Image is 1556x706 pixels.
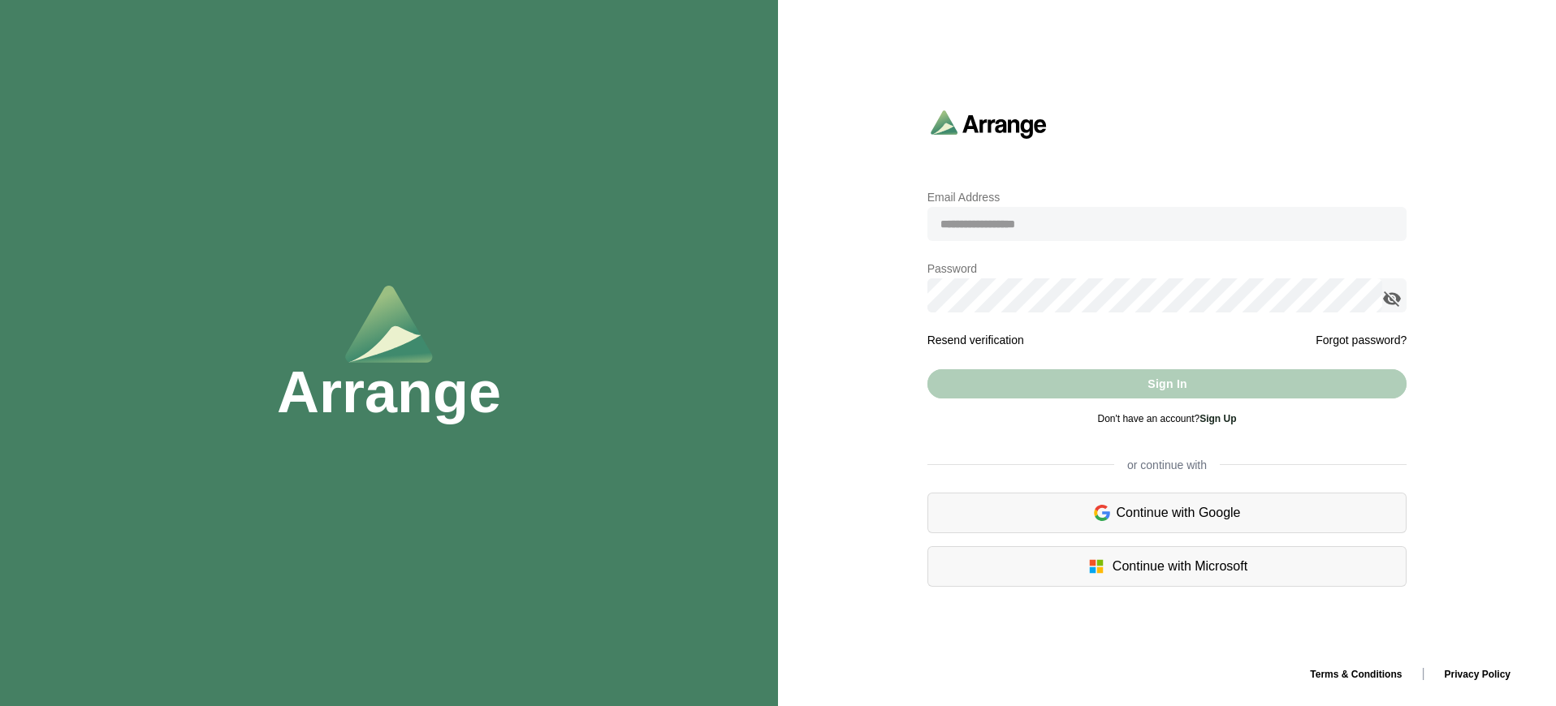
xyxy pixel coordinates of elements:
[1432,669,1524,680] a: Privacy Policy
[1316,330,1407,350] a: Forgot password?
[1421,666,1424,680] span: |
[277,363,501,421] h1: Arrange
[927,493,1407,533] div: Continue with Google
[931,110,1047,138] img: arrangeai-name-small-logo.4d2b8aee.svg
[1094,503,1110,523] img: google-logo.6d399ca0.svg
[1097,413,1236,424] span: Don't have an account?
[1382,289,1402,308] i: appended action
[927,334,1024,347] a: Resend verification
[927,259,1407,278] p: Password
[1199,413,1236,424] a: Sign Up
[1297,669,1415,680] a: Terms & Conditions
[927,546,1407,587] div: Continue with Microsoft
[927,187,1407,207] p: Email Address
[1114,457,1220,473] span: or continue with
[1087,557,1106,576] img: microsoft-logo.7cf64d5f.svg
